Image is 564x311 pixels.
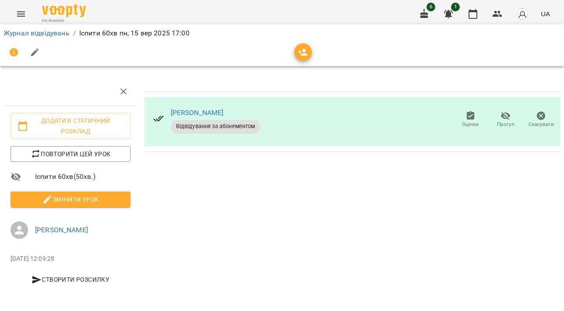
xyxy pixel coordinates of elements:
span: Повторити цей урок [18,149,123,159]
span: 1 [451,3,460,11]
a: [PERSON_NAME] [171,108,224,117]
span: Оцінки [462,121,479,128]
button: Menu [11,3,32,24]
span: Прогул [497,121,515,128]
span: For Business [42,18,86,24]
span: Скасувати [529,121,554,128]
button: Скасувати [523,108,559,132]
span: Змінити урок [18,194,123,205]
button: Прогул [488,108,524,132]
span: Відвідування за абонементом [171,122,261,130]
button: Додати в статичний розклад [11,113,130,139]
img: Voopty Logo [42,4,86,17]
button: UA [537,6,553,22]
span: Створити розсилку [14,274,127,285]
button: Змінити урок [11,192,130,207]
p: [DATE] 12:09:28 [11,255,130,263]
p: Іспити 60хв пн, 15 вер 2025 17:00 [79,28,190,38]
li: / [73,28,76,38]
a: Журнал відвідувань [4,29,70,37]
a: [PERSON_NAME] [35,226,88,234]
button: Оцінки [453,108,488,132]
span: Іспити 60хв ( 50 хв. ) [35,171,130,182]
nav: breadcrumb [4,28,560,38]
button: Створити розсилку [11,272,130,287]
span: 6 [427,3,435,11]
img: avatar_s.png [516,8,529,20]
span: Додати в статичний розклад [18,115,123,136]
span: UA [541,9,550,18]
button: Повторити цей урок [11,146,130,162]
